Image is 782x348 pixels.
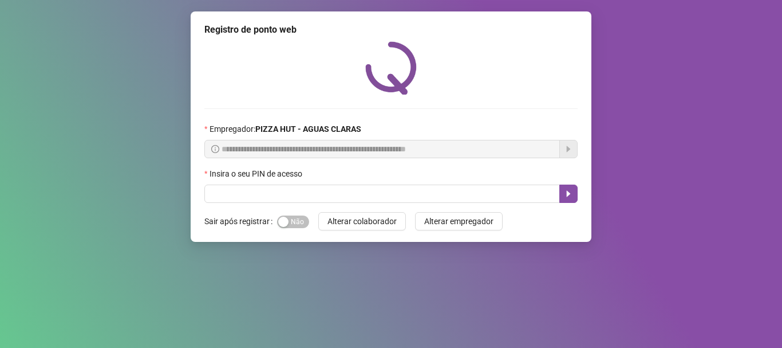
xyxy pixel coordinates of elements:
[415,212,503,230] button: Alterar empregador
[204,212,277,230] label: Sair após registrar
[210,123,361,135] span: Empregador :
[255,124,361,134] strong: PIZZA HUT - AGUAS CLARAS
[424,215,493,228] span: Alterar empregador
[564,189,573,198] span: caret-right
[327,215,397,228] span: Alterar colaborador
[204,23,578,37] div: Registro de ponto web
[318,212,406,230] button: Alterar colaborador
[211,145,219,153] span: info-circle
[204,167,310,180] label: Insira o seu PIN de acesso
[365,41,417,95] img: QRPoint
